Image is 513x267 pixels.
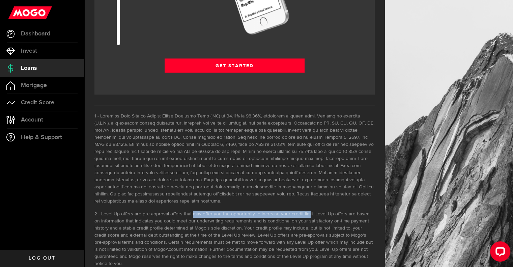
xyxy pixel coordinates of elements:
[21,31,50,37] span: Dashboard
[21,117,43,123] span: Account
[21,134,62,140] span: Help & Support
[21,82,47,88] span: Mortgage
[94,113,375,205] li: Loremips Dolo Sita co Adipis: Elitse Doeiusmo Temp (INC) ut 34.11% la 98.36%, etdolorem aliquaen ...
[165,58,305,73] a: Get Started
[21,65,37,71] span: Loans
[21,100,54,106] span: Credit Score
[21,48,37,54] span: Invest
[29,256,55,261] span: Log out
[485,239,513,267] iframe: LiveChat chat widget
